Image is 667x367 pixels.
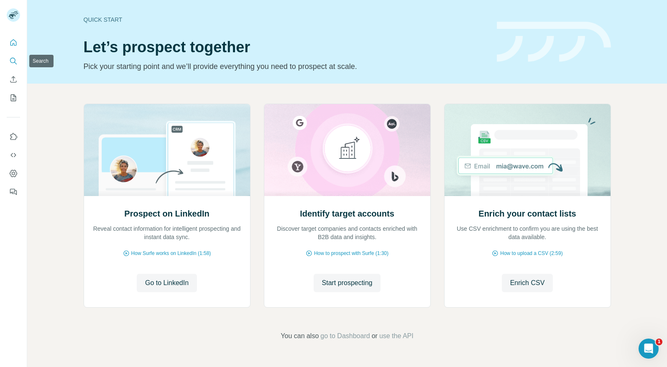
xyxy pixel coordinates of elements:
p: Discover target companies and contacts enriched with B2B data and insights. [273,224,422,241]
span: Go to LinkedIn [145,278,189,288]
button: My lists [7,90,20,105]
h1: Let’s prospect together [84,39,487,56]
span: Start prospecting [322,278,373,288]
span: How to prospect with Surfe (1:30) [314,250,388,257]
span: 1 [656,339,662,345]
div: Quick start [84,15,487,24]
span: You can also [281,331,319,341]
button: go to Dashboard [320,331,370,341]
button: Dashboard [7,166,20,181]
span: How to upload a CSV (2:59) [500,250,562,257]
button: Feedback [7,184,20,199]
button: Enrich CSV [7,72,20,87]
span: or [372,331,378,341]
p: Reveal contact information for intelligent prospecting and instant data sync. [92,224,242,241]
button: Search [7,54,20,69]
img: banner [497,22,611,62]
p: Use CSV enrichment to confirm you are using the best data available. [453,224,602,241]
button: Use Surfe on LinkedIn [7,129,20,144]
h2: Prospect on LinkedIn [124,208,209,219]
span: Enrich CSV [510,278,545,288]
iframe: Intercom live chat [639,339,659,359]
img: Prospect on LinkedIn [84,104,250,196]
button: Start prospecting [314,274,381,292]
button: Quick start [7,35,20,50]
span: How Surfe works on LinkedIn (1:58) [131,250,211,257]
h2: Enrich your contact lists [478,208,576,219]
img: Identify target accounts [264,104,431,196]
button: Use Surfe API [7,148,20,163]
p: Pick your starting point and we’ll provide everything you need to prospect at scale. [84,61,487,72]
button: Enrich CSV [502,274,553,292]
button: Go to LinkedIn [137,274,197,292]
img: Enrich your contact lists [444,104,611,196]
h2: Identify target accounts [300,208,394,219]
button: use the API [379,331,414,341]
